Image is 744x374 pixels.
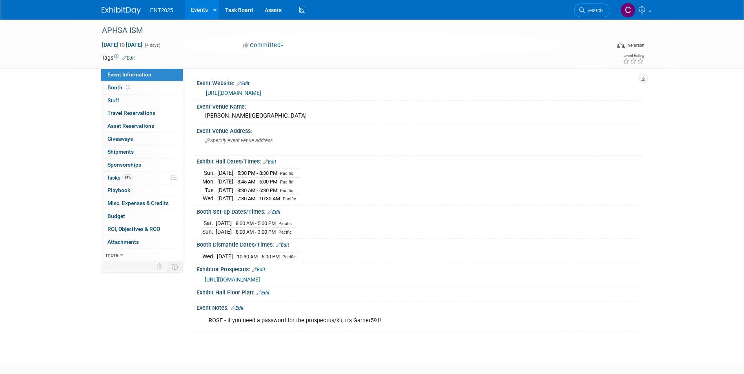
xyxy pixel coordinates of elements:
[107,136,133,142] span: Giveaways
[196,287,643,297] div: Exhibit Hall Floor Plan:
[107,149,134,155] span: Shipments
[236,220,276,226] span: 8:00 AM - 5:00 PM
[626,42,644,48] div: In-Person
[101,69,183,81] a: Event Information
[256,290,269,296] a: Edit
[283,196,296,202] span: Pacific
[236,81,249,86] a: Edit
[107,97,119,103] span: Staff
[205,276,260,283] a: [URL][DOMAIN_NAME]
[196,156,643,166] div: Exhibit Hall Dates/Times:
[202,169,217,178] td: Sun.
[196,263,643,274] div: Exhibitor Prospectus:
[101,94,183,107] a: Staff
[276,242,289,248] a: Edit
[102,41,143,48] span: [DATE] [DATE]
[107,174,133,181] span: Tasks
[102,54,135,62] td: Tags
[206,90,261,96] a: [URL][DOMAIN_NAME]
[202,219,216,228] td: Sat.
[280,171,293,176] span: Pacific
[101,249,183,261] a: more
[107,123,154,129] span: Asset Reservations
[282,254,296,260] span: Pacific
[107,187,130,193] span: Playbook
[101,120,183,133] a: Asset Reservations
[216,219,232,228] td: [DATE]
[196,206,643,216] div: Booth Set-up Dates/Times:
[564,41,645,53] div: Event Format
[278,221,292,226] span: Pacific
[278,230,292,235] span: Pacific
[263,159,276,165] a: Edit
[107,239,139,245] span: Attachments
[144,43,160,48] span: (4 days)
[237,187,277,193] span: 8:30 AM - 6:30 PM
[107,200,169,206] span: Misc. Expenses & Credits
[101,223,183,236] a: ROI, Objectives & ROO
[101,210,183,223] a: Budget
[203,313,557,329] div: ROSE - if you need a password for the prospectus/kit, it's Garnet591!
[106,252,118,258] span: more
[217,194,233,203] td: [DATE]
[107,84,132,91] span: Booth
[217,178,233,186] td: [DATE]
[202,227,216,236] td: Sun.
[101,146,183,158] a: Shipments
[124,84,132,90] span: Booth not reserved yet
[118,42,126,48] span: to
[196,77,643,87] div: Event Website:
[196,302,643,312] div: Event Notes:
[620,3,635,18] img: Colleen Mueller
[122,174,133,180] span: 14%
[202,194,217,203] td: Wed.
[217,186,233,194] td: [DATE]
[153,261,167,272] td: Personalize Event Tab Strip
[574,4,610,17] a: Search
[280,180,293,185] span: Pacific
[267,209,280,215] a: Edit
[167,261,183,272] td: Toggle Event Tabs
[205,138,273,143] span: Specify event venue address
[196,101,643,111] div: Event Venue Name:
[202,252,217,260] td: Wed.
[101,197,183,210] a: Misc. Expenses & Credits
[240,41,287,49] button: Committed
[202,186,217,194] td: Tue.
[107,213,125,219] span: Budget
[585,7,603,13] span: Search
[102,7,141,15] img: ExhibitDay
[101,159,183,171] a: Sponsorships
[231,305,244,311] a: Edit
[122,55,135,61] a: Edit
[101,172,183,184] a: Tasks14%
[101,82,183,94] a: Booth
[101,107,183,120] a: Travel Reservations
[196,125,643,135] div: Event Venue Address:
[217,169,233,178] td: [DATE]
[196,239,643,249] div: Booth Dismantle Dates/Times:
[237,170,277,176] span: 5:30 PM - 8:30 PM
[237,254,280,260] span: 10:30 AM - 6:00 PM
[237,196,280,202] span: 7:30 AM - 10:30 AM
[101,184,183,197] a: Playbook
[202,178,217,186] td: Mon.
[237,179,277,185] span: 8:45 AM - 6:00 PM
[617,42,625,48] img: Format-Inperson.png
[216,227,232,236] td: [DATE]
[236,229,276,235] span: 8:00 AM - 3:00 PM
[101,236,183,249] a: Attachments
[107,110,155,116] span: Travel Reservations
[217,252,233,260] td: [DATE]
[623,54,644,58] div: Event Rating
[150,7,173,13] span: ENT2025
[107,162,141,168] span: Sponsorships
[280,188,293,193] span: Pacific
[202,110,637,122] div: [PERSON_NAME][GEOGRAPHIC_DATA]
[99,24,598,38] div: APHSA ISM
[252,267,265,272] a: Edit
[107,226,160,232] span: ROI, Objectives & ROO
[101,133,183,145] a: Giveaways
[107,71,151,78] span: Event Information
